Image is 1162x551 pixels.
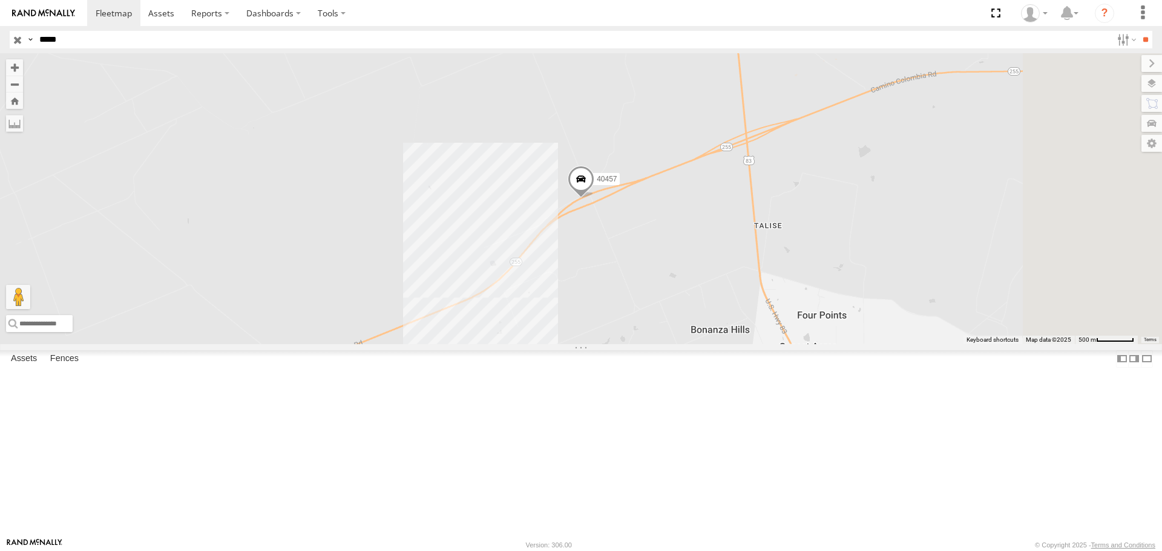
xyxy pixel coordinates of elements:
i: ? [1095,4,1114,23]
label: Dock Summary Table to the Left [1116,350,1128,368]
span: Map data ©2025 [1026,336,1071,343]
button: Drag Pegman onto the map to open Street View [6,285,30,309]
button: Zoom out [6,76,23,93]
label: Search Query [25,31,35,48]
label: Hide Summary Table [1141,350,1153,368]
label: Search Filter Options [1112,31,1138,48]
button: Keyboard shortcuts [967,336,1019,344]
label: Map Settings [1141,135,1162,152]
div: © Copyright 2025 - [1035,541,1155,549]
button: Zoom Home [6,93,23,109]
label: Measure [6,115,23,132]
a: Visit our Website [7,539,62,551]
label: Assets [5,351,43,368]
div: Version: 306.00 [526,541,572,549]
label: Fences [44,351,85,368]
button: Map Scale: 500 m per 59 pixels [1075,336,1138,344]
span: 500 m [1078,336,1096,343]
label: Dock Summary Table to the Right [1128,350,1140,368]
button: Zoom in [6,59,23,76]
a: Terms (opens in new tab) [1144,337,1157,342]
div: Caseta Laredo TX [1017,4,1052,22]
span: 40457 [597,175,617,183]
a: Terms and Conditions [1091,541,1155,549]
img: rand-logo.svg [12,9,75,18]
